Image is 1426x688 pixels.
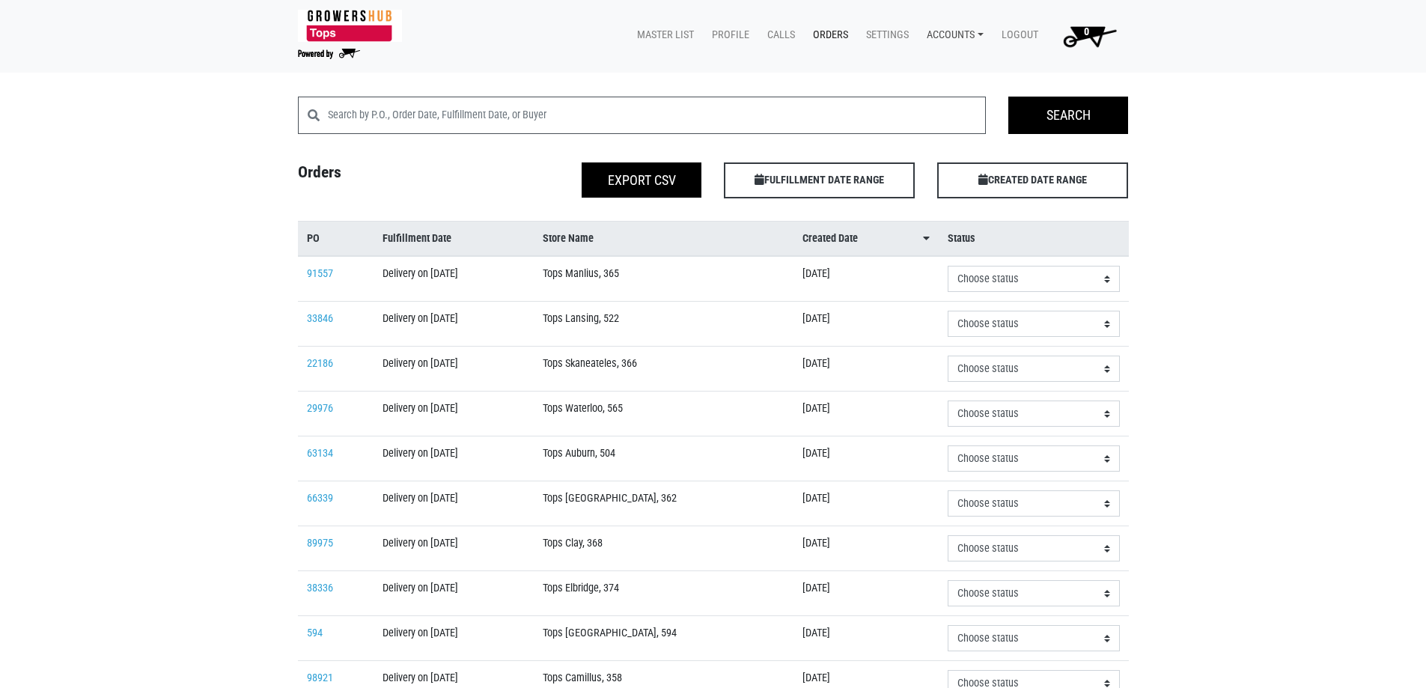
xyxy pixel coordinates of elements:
[374,436,534,481] td: Delivery on [DATE]
[793,571,939,616] td: [DATE]
[854,21,915,49] a: Settings
[374,347,534,392] td: Delivery on [DATE]
[374,256,534,302] td: Delivery on [DATE]
[802,231,858,247] span: Created Date
[948,231,975,247] span: Status
[287,162,500,192] h4: Orders
[328,97,987,134] input: Search by P.O., Order Date, Fulfillment Date, or Buyer
[307,231,320,247] span: PO
[534,347,794,392] td: Tops Skaneateles, 366
[534,392,794,436] td: Tops Waterloo, 565
[307,582,333,594] a: 38336
[801,21,854,49] a: Orders
[534,256,794,302] td: Tops Manlius, 365
[948,231,1120,247] a: Status
[793,347,939,392] td: [DATE]
[307,492,333,505] a: 66339
[802,231,930,247] a: Created Date
[582,162,701,198] button: Export CSV
[307,447,333,460] a: 63134
[793,526,939,571] td: [DATE]
[307,231,365,247] a: PO
[374,526,534,571] td: Delivery on [DATE]
[534,616,794,661] td: Tops [GEOGRAPHIC_DATA], 594
[374,302,534,347] td: Delivery on [DATE]
[307,267,333,280] a: 91557
[937,162,1128,198] span: CREATED DATE RANGE
[793,302,939,347] td: [DATE]
[534,302,794,347] td: Tops Lansing, 522
[755,21,801,49] a: Calls
[1056,21,1123,51] img: Cart
[793,256,939,302] td: [DATE]
[374,392,534,436] td: Delivery on [DATE]
[374,481,534,526] td: Delivery on [DATE]
[724,162,915,198] span: FULFILLMENT DATE RANGE
[793,616,939,661] td: [DATE]
[298,10,402,42] img: 279edf242af8f9d49a69d9d2afa010fb.png
[307,627,323,639] a: 594
[534,436,794,481] td: Tops Auburn, 504
[1008,97,1128,134] input: Search
[625,21,700,49] a: Master List
[383,231,525,247] a: Fulfillment Date
[915,21,990,49] a: Accounts
[307,672,333,684] a: 98921
[534,526,794,571] td: Tops Clay, 368
[374,571,534,616] td: Delivery on [DATE]
[298,49,360,59] img: Powered by Big Wheelbarrow
[793,481,939,526] td: [DATE]
[534,571,794,616] td: Tops Elbridge, 374
[1084,25,1089,38] span: 0
[374,616,534,661] td: Delivery on [DATE]
[543,231,594,247] span: Store Name
[543,231,785,247] a: Store Name
[990,21,1044,49] a: Logout
[307,357,333,370] a: 22186
[534,481,794,526] td: Tops [GEOGRAPHIC_DATA], 362
[307,537,333,550] a: 89975
[383,231,451,247] span: Fulfillment Date
[700,21,755,49] a: Profile
[307,402,333,415] a: 29976
[793,436,939,481] td: [DATE]
[793,392,939,436] td: [DATE]
[1044,21,1129,51] a: 0
[307,312,333,325] a: 33846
